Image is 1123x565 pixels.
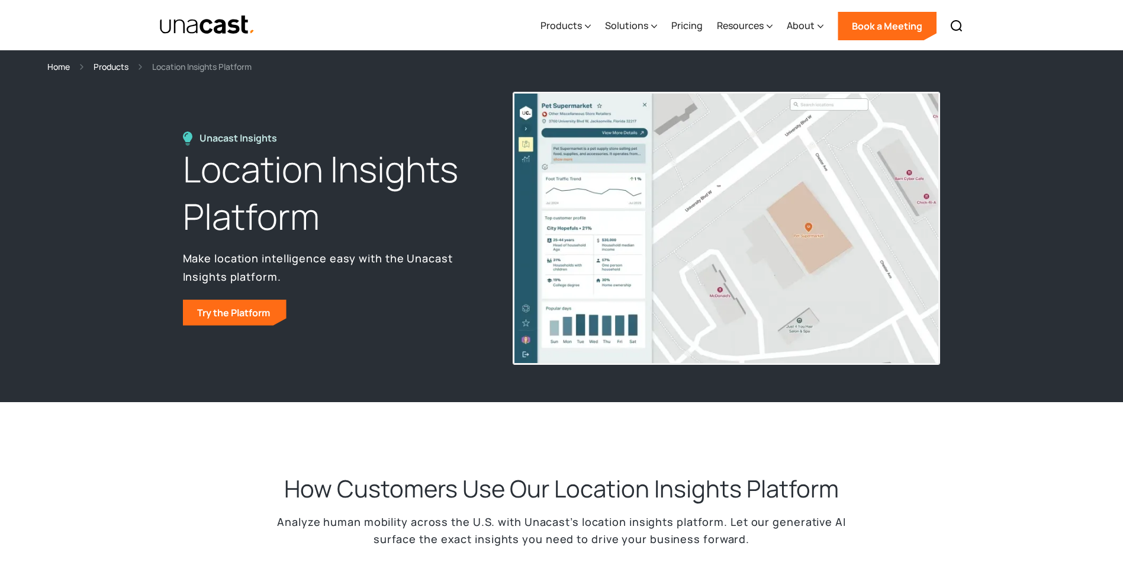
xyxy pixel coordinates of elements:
[671,2,703,50] a: Pricing
[183,146,486,240] h1: Location Insights Platform
[540,2,591,50] div: Products
[266,513,858,548] p: Analyze human mobility across the U.S. with Unacast’s location insights platform. Let our generat...
[183,131,192,146] img: Location Insights Platform icon
[605,18,648,33] div: Solutions
[159,15,256,36] a: home
[47,60,70,73] a: Home
[159,15,256,36] img: Unacast text logo
[152,60,252,73] div: Location Insights Platform
[787,2,823,50] div: About
[717,18,764,33] div: Resources
[950,19,964,33] img: Search icon
[540,18,582,33] div: Products
[183,300,287,326] a: Try the Platform
[284,473,839,504] h2: How Customers Use Our Location Insights Platform
[199,131,283,145] div: Unacast Insights
[717,2,773,50] div: Resources
[94,60,128,73] a: Products
[183,249,486,285] p: Make location intelligence easy with the Unacast Insights platform.
[605,2,657,50] div: Solutions
[838,12,937,40] a: Book a Meeting
[787,18,815,33] div: About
